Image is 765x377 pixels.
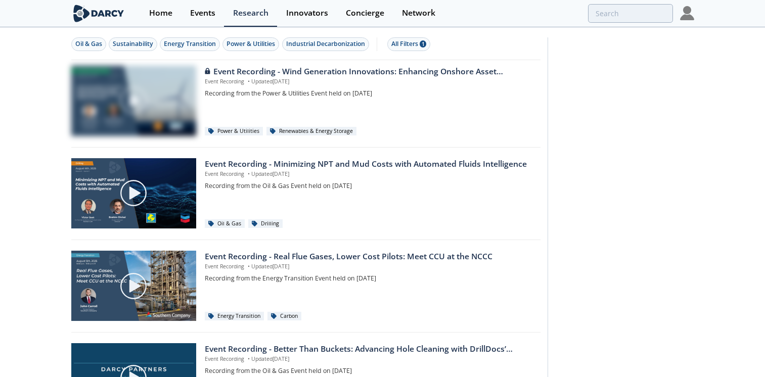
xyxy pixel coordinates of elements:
[205,343,533,355] div: Event Recording - Better Than Buckets: Advancing Hole Cleaning with DrillDocs’ Automated Cuttings...
[246,355,251,362] span: •
[205,355,533,363] p: Event Recording Updated [DATE]
[346,9,384,17] div: Concierge
[71,66,196,136] img: Video Content
[75,39,102,49] div: Oil & Gas
[248,219,283,228] div: Drilling
[266,127,356,136] div: Renewables & Energy Storage
[119,86,148,115] img: play-chapters-gray.svg
[205,170,533,178] p: Event Recording Updated [DATE]
[205,127,263,136] div: Power & Utilities
[246,170,251,177] span: •
[71,37,106,51] button: Oil & Gas
[402,9,435,17] div: Network
[71,5,126,22] img: logo-wide.svg
[723,337,755,367] iframe: chat widget
[113,39,153,49] div: Sustainability
[205,263,533,271] p: Event Recording Updated [DATE]
[233,9,268,17] div: Research
[205,274,533,283] p: Recording from the Energy Transition Event held on [DATE]
[246,263,251,270] span: •
[71,158,196,228] img: Video Content
[286,39,365,49] div: Industrial Decarbonization
[246,78,251,85] span: •
[71,66,541,136] a: Video Content Event Recording - Wind Generation Innovations: Enhancing Onshore Asset Performance ...
[71,158,541,229] a: Video Content Event Recording - Minimizing NPT and Mud Costs with Automated Fluids Intelligence E...
[227,39,275,49] div: Power & Utilities
[149,9,172,17] div: Home
[109,37,157,51] button: Sustainability
[205,181,533,191] p: Recording from the Oil & Gas Event held on [DATE]
[164,39,216,49] div: Energy Transition
[391,39,426,49] div: All Filters
[387,37,430,51] button: All Filters 1
[205,251,533,263] div: Event Recording - Real Flue Gases, Lower Cost Pilots: Meet CCU at the NCCC
[71,251,196,321] img: Video Content
[119,272,148,300] img: play-chapters-gray.svg
[205,312,264,321] div: Energy Transition
[71,251,541,321] a: Video Content Event Recording - Real Flue Gases, Lower Cost Pilots: Meet CCU at the NCCC Event Re...
[588,4,673,23] input: Advanced Search
[282,37,369,51] button: Industrial Decarbonization
[286,9,328,17] div: Innovators
[222,37,279,51] button: Power & Utilities
[267,312,301,321] div: Carbon
[205,78,533,86] p: Event Recording Updated [DATE]
[119,179,148,207] img: play-chapters-gray.svg
[205,219,245,228] div: Oil & Gas
[205,89,533,98] p: Recording from the Power & Utilities Event held on [DATE]
[205,366,533,375] p: Recording from the Oil & Gas Event held on [DATE]
[190,9,215,17] div: Events
[160,37,220,51] button: Energy Transition
[205,158,533,170] div: Event Recording - Minimizing NPT and Mud Costs with Automated Fluids Intelligence
[420,40,426,48] span: 1
[205,66,533,78] div: Event Recording - Wind Generation Innovations: Enhancing Onshore Asset Performance and Enabling O...
[680,6,694,20] img: Profile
